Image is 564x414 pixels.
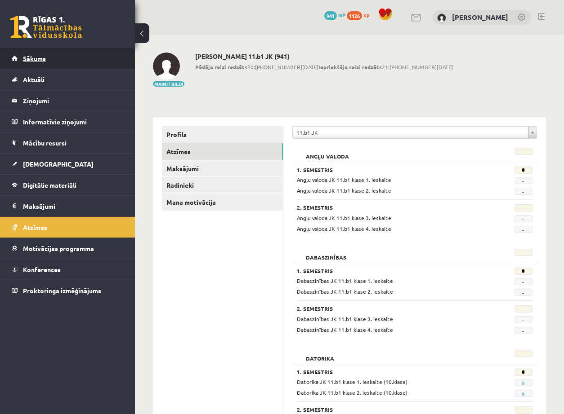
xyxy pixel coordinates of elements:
h3: 2. Semestris [297,204,491,211]
a: Profils [162,126,283,143]
span: 20:[PHONE_NUMBER][DATE] 21:[PHONE_NUMBER][DATE] [195,63,453,71]
span: - [515,188,533,195]
span: Dabaszinības JK 11.b1 klase 2. ieskaite [297,288,393,295]
a: Maksājumi [12,196,124,216]
span: 1126 [347,11,362,20]
span: Sākums [23,54,46,62]
h2: [PERSON_NAME] 11.b1 JK (941) [195,53,453,60]
span: Angļu valoda JK 11.b1 klase 3. ieskaite [297,214,391,221]
b: Iepriekšējo reizi redzēts [318,63,382,70]
a: Digitālie materiāli [12,175,124,195]
a: 941 mP [324,11,345,18]
a: Mācību resursi [12,132,124,153]
span: Dabaszinības JK 11.b1 klase 4. ieskaite [297,326,393,333]
a: Rīgas 1. Tālmācības vidusskola [10,16,82,38]
span: - [515,177,533,184]
h3: 1. Semestris [297,369,491,375]
a: Ziņojumi [12,90,124,111]
span: Motivācijas programma [23,244,94,252]
h3: 2. Semestris [297,406,491,413]
a: Motivācijas programma [12,238,124,259]
span: - [515,327,533,334]
span: - [515,215,533,222]
span: Aktuāli [23,75,45,84]
span: Digitālie materiāli [23,181,76,189]
a: 8 [522,379,525,387]
a: Atzīmes [12,217,124,238]
span: - [515,278,533,285]
span: 941 [324,11,337,20]
span: 11.b1 JK [296,127,525,138]
span: xp [363,11,369,18]
h2: Dabaszinības [297,249,355,258]
a: 1126 xp [347,11,374,18]
legend: Informatīvie ziņojumi [23,111,124,132]
span: mP [338,11,345,18]
a: Radinieki [162,177,283,194]
a: Atzīmes [162,143,283,160]
a: 11.b1 JK [293,127,537,138]
a: [PERSON_NAME] [452,13,508,22]
span: [DEMOGRAPHIC_DATA] [23,160,94,168]
span: - [515,226,533,233]
h2: Datorika [297,350,343,359]
span: Dabaszinības JK 11.b1 klase 1. ieskaite [297,277,393,284]
span: Datorika JK 11.b1 klase 1. ieskaite (10.klase) [297,378,407,385]
h2: Angļu valoda [297,148,358,157]
span: Proktoringa izmēģinājums [23,286,101,295]
button: Mainīt bildi [153,81,184,87]
h3: 1. Semestris [297,268,491,274]
b: Pēdējo reizi redzēts [195,63,247,70]
span: Mācību resursi [23,139,67,147]
span: Atzīmes [23,223,47,231]
a: [DEMOGRAPHIC_DATA] [12,154,124,174]
span: Dabaszinības JK 11.b1 klase 3. ieskaite [297,315,393,322]
span: - [515,316,533,323]
span: Angļu valoda JK 11.b1 klase 2. ieskaite [297,187,391,194]
span: Datorika JK 11.b1 klase 2. ieskaite (10.klase) [297,389,407,396]
a: Aktuāli [12,69,124,90]
a: Sākums [12,48,124,69]
a: 9 [522,390,525,397]
a: Informatīvie ziņojumi [12,111,124,132]
a: Mana motivācija [162,194,283,211]
legend: Ziņojumi [23,90,124,111]
h3: 2. Semestris [297,305,491,312]
span: Angļu valoda JK 11.b1 klase 1. ieskaite [297,176,391,183]
span: Konferences [23,265,61,273]
img: Signija Fazekaša [153,53,180,79]
a: Proktoringa izmēģinājums [12,280,124,301]
h3: 1. Semestris [297,167,491,173]
span: - [515,289,533,296]
a: Maksājumi [162,160,283,177]
img: Signija Fazekaša [437,13,446,22]
span: Angļu valoda JK 11.b1 klase 4. ieskaite [297,225,391,232]
a: Konferences [12,259,124,280]
legend: Maksājumi [23,196,124,216]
